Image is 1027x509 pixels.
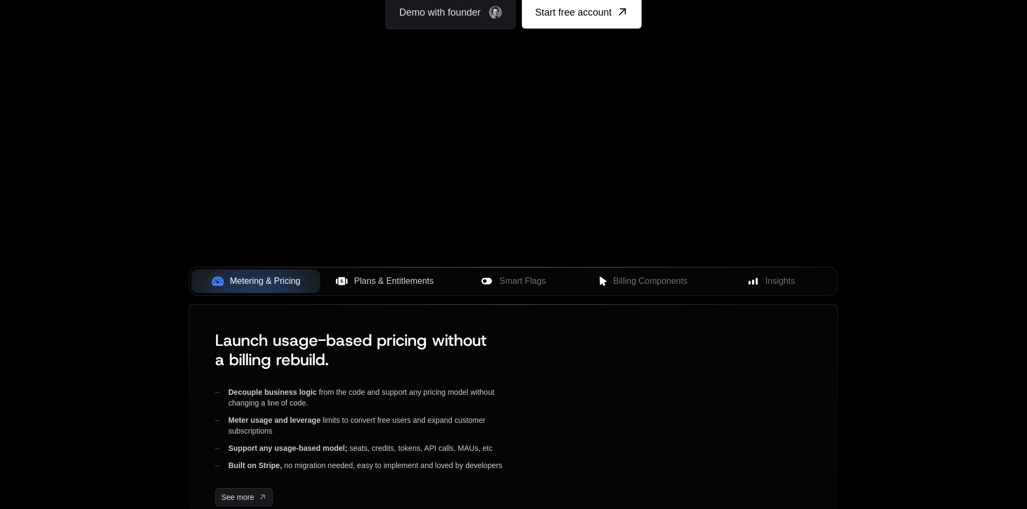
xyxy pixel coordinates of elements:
[228,444,347,452] span: Support any usage-based model;
[215,387,521,408] div: from the code and support any pricing model without changing a line of code.
[230,275,301,288] span: Metering & Pricing
[499,275,546,288] span: Smart Flags
[191,269,320,293] button: Metering & Pricing
[215,460,521,471] div: no migration needed, easy to implement and loved by developers
[354,275,434,288] span: Plans & Entitlements
[707,269,836,293] button: Insights
[228,388,316,396] span: Decouple business logic
[613,275,687,288] span: Billing Components
[320,269,449,293] button: Plans & Entitlements
[449,269,578,293] button: Smart Flags
[489,6,502,19] img: Founder
[221,492,254,503] span: See more
[215,488,273,506] a: [object Object]
[215,330,487,370] span: Launch usage-based pricing without a billing rebuild.
[215,443,521,454] div: seats, credits, tokens, API calls, MAUs, etc
[535,5,611,20] span: Start free account
[228,416,320,424] span: Meter usage and leverage
[215,415,521,436] div: limits to convert free users and expand customer subscriptions
[766,275,795,288] span: Insights
[578,269,707,293] button: Billing Components
[228,461,282,470] span: Built on Stripe,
